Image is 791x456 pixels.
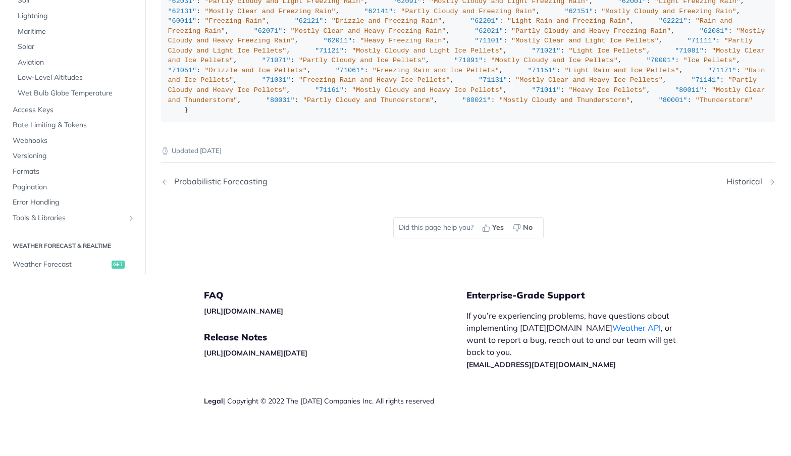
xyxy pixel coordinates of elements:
[491,57,618,64] span: "Mostly Cloudy and Ice Pellets"
[462,96,491,104] span: "80021"
[161,167,775,196] nav: Pagination Controls
[13,260,109,270] span: Weather Forecast
[8,133,138,148] a: Webhooks
[13,55,138,70] a: Aviation
[466,289,703,301] h5: Enterprise-Grade Support
[315,47,344,55] span: "71121"
[13,213,125,223] span: Tools & Libraries
[700,27,728,35] span: "62081"
[8,148,138,164] a: Versioning
[303,96,434,104] span: "Partly Cloudy and Thunderstorm"
[204,331,466,343] h5: Release Notes
[352,47,503,55] span: "Mostly Cloudy and Light Ice Pellets"
[204,289,466,301] h5: FAQ
[204,67,307,74] span: "Drizzle and Ice Pellets"
[204,396,223,406] a: Legal
[13,197,135,208] span: Error Handling
[168,17,736,35] span: "Rain and Freezing Rain"
[696,96,753,104] span: "Thunderstorm"
[13,39,138,55] a: Solar
[470,17,499,25] span: "62201"
[569,47,647,55] span: "Light Ice Pellets"
[726,177,767,186] div: Historical
[454,57,483,64] span: "71091"
[13,151,135,161] span: Versioning
[13,135,135,145] span: Webhooks
[13,167,135,177] span: Formats
[295,17,324,25] span: "62121"
[13,120,135,130] span: Rate Limiting & Tokens
[499,96,630,104] span: "Mostly Cloudy and Thunderstorm"
[18,57,135,67] span: Aviation
[8,241,138,250] h2: Weather Forecast & realtime
[18,11,135,21] span: Lightning
[168,37,757,55] span: "Partly Cloudy and Light Ice Pellets"
[466,310,687,370] p: If you’re experiencing problems, have questions about implementing [DATE][DOMAIN_NAME] , or want ...
[13,9,138,24] a: Lightning
[564,8,593,15] span: "62151"
[204,8,335,15] span: "Mostly Clear and Freezing Rain"
[509,220,538,235] button: No
[360,37,446,44] span: "Heavy Freezing Rain"
[168,67,197,74] span: "71051"
[18,42,135,52] span: Solar
[299,76,450,84] span: "Freezing Rain and Heavy Ice Pellets"
[8,210,138,225] a: Tools & LibrariesShow subpages for Tools & Libraries
[373,67,499,74] span: "Freezing Rain and Ice Pellets"
[18,26,135,36] span: Maritime
[299,57,426,64] span: "Partly Cloudy and Ice Pellets"
[532,47,561,55] span: "71021"
[18,73,135,83] span: Low-Level Altitudes
[254,27,283,35] span: "62071"
[515,76,663,84] span: "Mostly Clear and Heavy Ice Pellets"
[8,272,138,287] a: Realtime Weatherget
[262,57,291,64] span: "71071"
[13,182,135,192] span: Pagination
[13,86,138,101] a: Wet Bulb Globe Temperature
[8,179,138,194] a: Pagination
[401,8,536,15] span: "Partly Cloudy and Freezing Rain"
[466,360,616,369] a: [EMAIL_ADDRESS][DATE][DOMAIN_NAME]
[8,257,138,272] a: Weather Forecastget
[204,307,283,316] a: [URL][DOMAIN_NAME]
[204,396,466,406] div: | Copyright © 2022 The [DATE] Companies Inc. All rights reserved
[8,195,138,210] a: Error Handling
[168,86,769,104] span: "Mostly Clear and Thunderstorm"
[692,76,720,84] span: "71141"
[393,217,544,238] div: Did this page help you?
[687,37,716,44] span: "71111"
[18,88,135,98] span: Wet Bulb Globe Temperature
[675,86,704,94] span: "80011"
[13,24,138,39] a: Maritime
[112,261,125,269] span: get
[161,177,425,186] a: Previous Page: Probabilistic Forecasting
[266,96,295,104] span: "80031"
[532,86,561,94] span: "71011"
[8,164,138,179] a: Formats
[161,146,775,156] p: Updated [DATE]
[659,17,688,25] span: "62221"
[315,86,344,94] span: "71161"
[168,8,197,15] span: "62131"
[13,70,138,85] a: Low-Level Altitudes
[364,8,393,15] span: "62141"
[528,67,557,74] span: "71151"
[479,76,507,84] span: "71131"
[323,37,352,44] span: "62011"
[13,105,135,115] span: Access Keys
[726,177,775,186] a: Next Page: Historical
[492,222,504,233] span: Yes
[352,86,503,94] span: "Mostly Cloudy and Heavy Ice Pellets"
[564,67,679,74] span: "Light Rain and Ice Pellets"
[204,348,307,358] a: [URL][DOMAIN_NAME][DATE]
[646,57,675,64] span: "70001"
[523,222,533,233] span: No
[474,37,503,44] span: "71101"
[336,67,364,74] span: "71061"
[511,27,671,35] span: "Partly Cloudy and Heavy Freezing Rain"
[8,118,138,133] a: Rate Limiting & Tokens
[569,86,647,94] span: "Heavy Ice Pellets"
[169,177,268,186] div: Probabilistic Forecasting
[291,27,446,35] span: "Mostly Clear and Heavy Freezing Rain"
[659,96,688,104] span: "80001"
